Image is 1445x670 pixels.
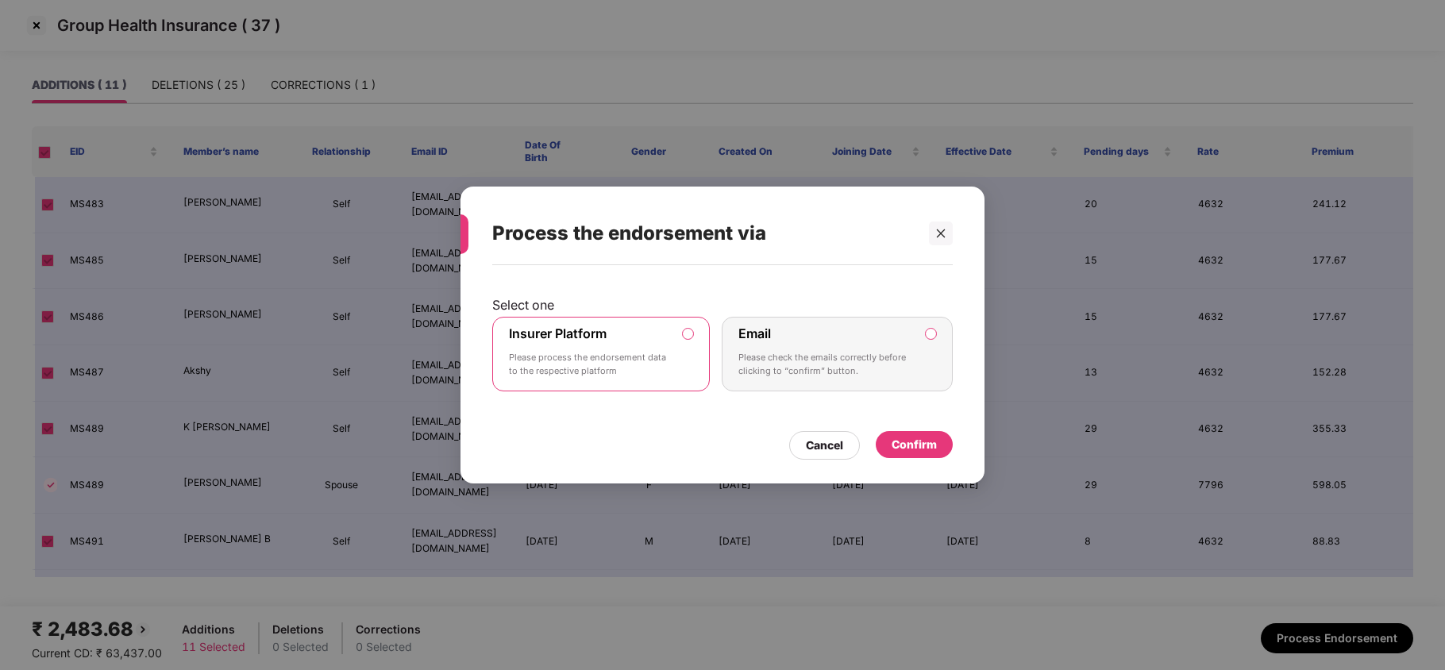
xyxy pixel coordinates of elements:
[806,437,843,454] div: Cancel
[892,436,937,453] div: Confirm
[738,325,771,341] label: Email
[738,351,914,379] p: Please check the emails correctly before clicking to “confirm” button.
[492,202,915,264] div: Process the endorsement via
[492,297,953,313] p: Select one
[926,329,936,339] input: EmailPlease check the emails correctly before clicking to “confirm” button.
[683,329,693,339] input: Insurer PlatformPlease process the endorsement data to the respective platform
[935,228,946,239] span: close
[509,325,607,341] label: Insurer Platform
[509,351,671,379] p: Please process the endorsement data to the respective platform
